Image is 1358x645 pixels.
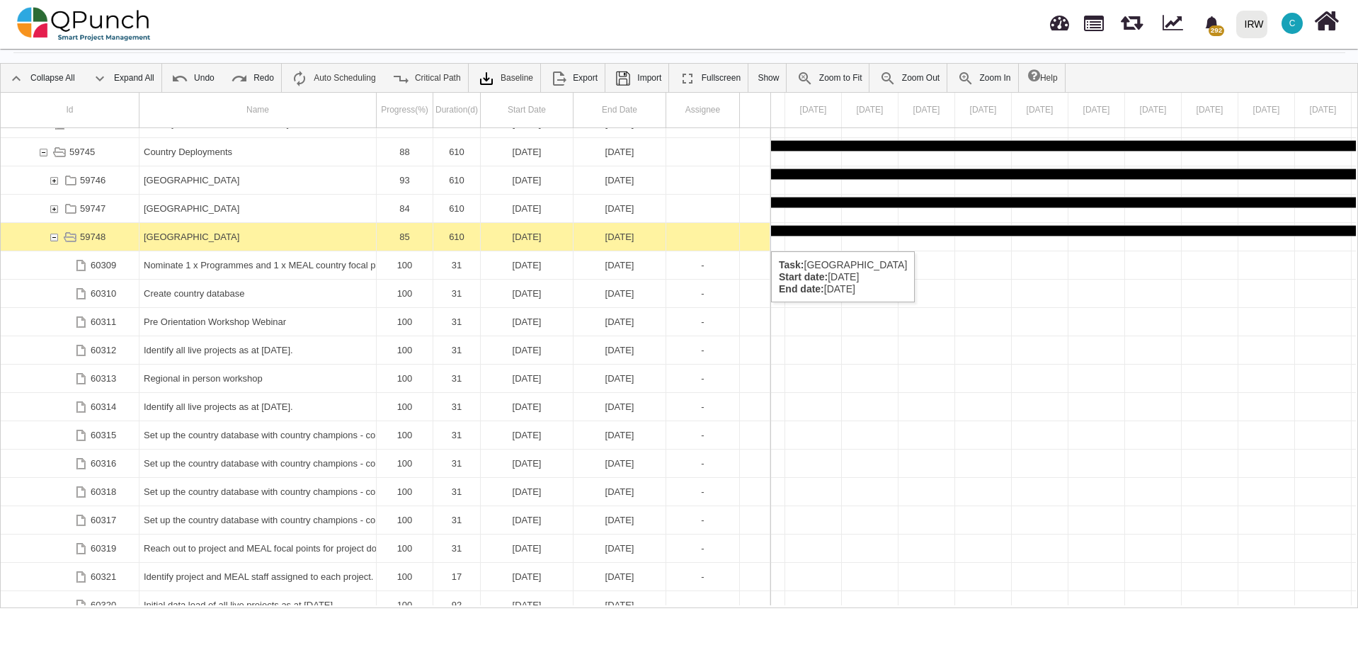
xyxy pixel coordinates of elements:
[144,223,372,251] div: [GEOGRAPHIC_DATA]
[8,70,25,87] img: ic_collapse_all_24.42ac041.png
[438,166,476,194] div: 610
[481,93,574,127] div: Start Date
[1314,8,1339,35] i: Home
[481,563,574,590] div: 01-01-2025
[381,535,428,562] div: 100
[1121,7,1143,30] span: Releases
[1,535,770,563] div: Task: Reach out to project and MEAL focal points for project documentation Start date: 01-05-2024...
[671,450,735,477] div: -
[666,280,740,307] div: -
[666,251,740,279] div: -
[1,591,770,620] div: Task: Initial data load of all live projects as at 01-01-2024 Start date: 01-08-2024 End date: 31...
[1,138,139,166] div: 59745
[91,280,116,307] div: 60310
[139,591,377,619] div: Initial data load of all live projects as at 01-01-2024
[433,478,481,506] div: 31
[84,64,161,92] a: Expand All
[381,223,428,251] div: 85
[91,450,116,477] div: 60316
[438,251,476,279] div: 31
[139,393,377,421] div: Identify all live projects as at 01-01-2024.
[1,450,139,477] div: 60316
[1289,19,1296,28] span: C
[671,336,735,364] div: -
[139,563,377,590] div: Identify project and MEAL staff assigned to each project.
[438,478,476,506] div: 31
[666,93,740,127] div: Assignee
[91,506,116,534] div: 60317
[139,223,377,251] div: Somalia
[955,93,1012,127] div: 12 Aug 2025
[144,308,372,336] div: Pre Orientation Workshop Webinar
[1050,8,1069,30] span: Dashboard
[433,251,481,279] div: 31
[666,506,740,534] div: -
[164,64,222,92] a: Undo
[139,506,377,534] div: Set up the country database with country champions - complete country geo database
[485,280,569,307] div: [DATE]
[144,195,372,222] div: [GEOGRAPHIC_DATA]
[481,280,574,307] div: 01-05-2024
[433,563,481,590] div: 17
[1,223,770,251] div: Task: Somalia Start date: 01-05-2024 End date: 31-12-2025
[377,195,433,222] div: 84
[574,166,666,194] div: 31-12-2025
[381,166,428,194] div: 93
[578,223,661,251] div: [DATE]
[139,421,377,449] div: Set up the country database with country champions - complete country strategy themes - indicators
[957,70,974,87] img: ic_zoom_in.48fceee.png
[543,64,605,92] a: Export
[438,506,476,534] div: 31
[91,478,116,506] div: 60318
[578,336,661,364] div: [DATE]
[578,166,661,194] div: [DATE]
[666,535,740,562] div: -
[574,506,666,534] div: 31-05-2024
[872,64,947,92] a: Zoom Out
[574,393,666,421] div: 31-05-2024
[144,563,372,590] div: Identify project and MEAL staff assigned to each project.
[481,450,574,477] div: 01-05-2024
[672,64,748,92] a: Fullscreen
[485,138,569,166] div: [DATE]
[438,195,476,222] div: 610
[481,478,574,506] div: 01-05-2024
[578,421,661,449] div: [DATE]
[91,563,116,590] div: 60321
[381,280,428,307] div: 100
[80,223,105,251] div: 59748
[433,535,481,562] div: 31
[1012,93,1068,127] div: 13 Aug 2025
[381,506,428,534] div: 100
[485,251,569,279] div: [DATE]
[671,308,735,336] div: -
[433,393,481,421] div: 31
[144,365,372,392] div: Regional in person workshop
[574,450,666,477] div: 31-05-2024
[377,393,433,421] div: 100
[785,93,842,127] div: 09 Aug 2025
[1199,11,1224,36] div: Notification
[1,563,139,590] div: 60321
[485,336,569,364] div: [DATE]
[91,251,116,279] div: 60309
[377,93,433,127] div: Progress(%)
[1,336,139,364] div: 60312
[550,70,567,87] img: ic_export_24.4e1404f.png
[139,195,377,222] div: Kenya
[433,166,481,194] div: 610
[1,563,770,591] div: Task: Identify project and MEAL staff assigned to each project. Start date: 01-01-2025 End date: ...
[666,478,740,506] div: -
[377,591,433,619] div: 100
[574,365,666,392] div: 31-05-2024
[381,251,428,279] div: 100
[578,308,661,336] div: [DATE]
[1,223,139,251] div: 59748
[1,251,139,279] div: 60309
[574,421,666,449] div: 31-05-2024
[91,393,116,421] div: 60314
[144,280,372,307] div: Create country database
[481,251,574,279] div: 01-05-2024
[433,93,481,127] div: Duration(d)
[1,591,139,619] div: 60320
